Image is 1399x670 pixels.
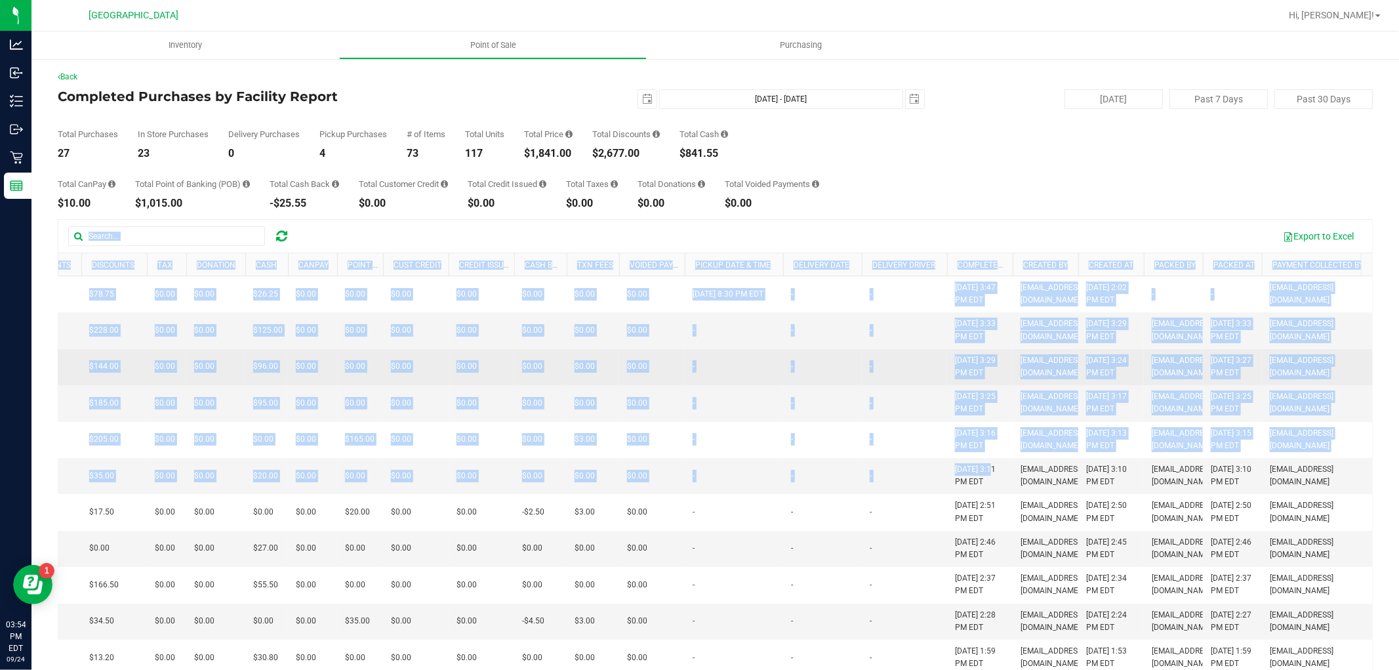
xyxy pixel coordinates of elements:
a: Created By [1023,261,1068,270]
div: Total Taxes [566,180,618,188]
span: $0.00 [345,470,365,482]
span: $166.50 [89,579,119,591]
span: - [693,324,695,337]
span: - [693,579,695,591]
span: - [870,470,872,482]
i: Sum of all voided payment transaction amounts, excluding tips and transaction fees, for all purch... [812,180,819,188]
span: $0.00 [345,288,365,301]
i: Sum of all account credit issued for all refunds from returned purchases in the date range. [539,180,546,188]
span: - [870,397,872,409]
span: $0.00 [391,324,411,337]
span: [DATE] 2:46 PM EDT [955,536,1005,561]
span: [DATE] 2:24 PM EDT [1086,609,1136,634]
div: 23 [138,148,209,159]
span: $0.00 [296,470,316,482]
a: Txn Fees [577,261,613,270]
span: - [791,470,793,482]
span: $3.00 [575,506,595,518]
div: $0.00 [566,198,618,209]
div: Total Point of Banking (POB) [135,180,250,188]
span: [EMAIL_ADDRESS][DOMAIN_NAME] [1152,536,1215,561]
span: [EMAIL_ADDRESS][DOMAIN_NAME] [1152,499,1215,524]
div: 0 [228,148,300,159]
span: [DATE] 2:51 PM EDT [955,499,1005,524]
span: [GEOGRAPHIC_DATA] [89,10,179,21]
i: Sum of the total prices of all purchases in the date range. [565,130,573,138]
span: $0.00 [296,579,316,591]
span: $0.00 [575,579,595,591]
a: Point of Banking (POB) [348,261,441,270]
span: $0.00 [456,360,477,373]
span: Inventory [151,39,220,51]
a: Delivery Date [794,261,849,270]
a: Cash Back [525,261,568,270]
span: $0.00 [253,433,274,446]
span: [EMAIL_ADDRESS][DOMAIN_NAME] [1152,572,1215,597]
span: $0.00 [155,506,175,518]
span: $3.00 [575,615,595,627]
a: Cash [256,261,277,270]
a: Tax [157,261,172,270]
span: [EMAIL_ADDRESS][DOMAIN_NAME] [1021,572,1084,597]
span: - [1152,288,1154,301]
span: $0.00 [456,470,477,482]
a: CanPay [298,261,329,270]
span: - [693,470,695,482]
div: $0.00 [638,198,705,209]
span: - [791,542,793,555]
span: [DATE] 2:50 PM EDT [1211,499,1254,524]
span: - [791,433,793,446]
span: - [693,433,695,446]
span: [EMAIL_ADDRESS][DOMAIN_NAME] [1152,463,1215,488]
div: Total Cash Back [270,180,339,188]
span: - [870,360,872,373]
div: Total Voided Payments [725,180,819,188]
span: $96.00 [253,360,278,373]
span: $0.00 [296,506,316,518]
span: [EMAIL_ADDRESS][DOMAIN_NAME] [1152,318,1215,343]
span: $0.00 [155,470,175,482]
span: - [693,615,695,627]
span: $0.00 [253,506,274,518]
button: Export to Excel [1274,225,1362,247]
span: $55.50 [253,579,278,591]
span: $17.50 [89,506,114,518]
span: [EMAIL_ADDRESS][DOMAIN_NAME] [1270,609,1366,634]
span: [DATE] 2:02 PM EDT [1086,282,1136,306]
span: [EMAIL_ADDRESS][DOMAIN_NAME] [1021,427,1084,452]
span: $35.00 [89,470,114,482]
span: [DATE] 3:33 PM EDT [1211,318,1254,343]
div: 73 [407,148,445,159]
h4: Completed Purchases by Facility Report [58,89,496,104]
span: -$4.50 [522,615,544,627]
span: - [791,397,793,409]
span: [DATE] 3:33 PM EDT [955,318,1005,343]
span: - [791,288,793,301]
inline-svg: Inventory [10,94,23,108]
span: $0.00 [627,615,647,627]
inline-svg: Retail [10,151,23,164]
inline-svg: Analytics [10,38,23,51]
span: $0.00 [155,360,175,373]
span: - [870,579,872,591]
span: 1 [5,1,10,14]
i: Sum of the successful, non-voided point-of-banking payment transactions, both via payment termina... [243,180,250,188]
span: [EMAIL_ADDRESS][DOMAIN_NAME] [1021,463,1084,488]
span: $0.00 [155,579,175,591]
div: -$25.55 [270,198,339,209]
span: [EMAIL_ADDRESS][DOMAIN_NAME] [1021,536,1084,561]
p: 03:54 PM EDT [6,619,26,654]
span: [DATE] 2:37 PM EDT [955,572,1005,597]
span: [EMAIL_ADDRESS][DOMAIN_NAME] [1270,572,1366,597]
div: Pickup Purchases [319,130,387,138]
span: $0.00 [155,433,175,446]
span: [DATE] 1:59 PM EDT [955,645,1005,670]
span: $0.00 [522,360,542,373]
span: $0.00 [627,324,647,337]
span: $0.00 [296,324,316,337]
span: - [791,579,793,591]
span: [DATE] 3:13 PM EDT [1086,427,1136,452]
div: In Store Purchases [138,130,209,138]
span: $0.00 [522,542,542,555]
span: [DATE] 3:16 PM EDT [955,427,1005,452]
